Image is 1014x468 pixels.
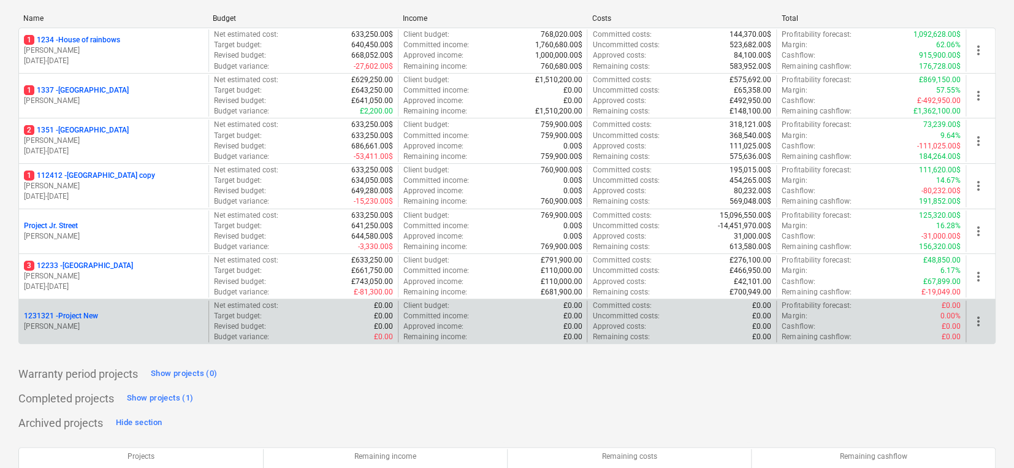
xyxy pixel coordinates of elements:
p: 613,580.00$ [730,242,771,252]
p: £0.00 [563,85,582,96]
p: Approved costs : [592,96,646,106]
p: Cashflow : [782,141,815,152]
p: Margin : [782,175,807,186]
p: 80,232.00$ [734,186,771,196]
p: Net estimated cost : [214,120,278,130]
p: 195,015.00$ [730,165,771,175]
span: more_vert [971,134,986,148]
p: 0.00$ [563,221,582,231]
p: Client budget : [403,120,449,130]
p: £0.00 [752,321,771,332]
p: 368,540.00$ [730,131,771,141]
p: Cashflow : [782,231,815,242]
p: £700,949.00 [730,287,771,297]
p: £0.00 [374,332,393,342]
p: 668,052.00$ [351,50,393,61]
p: Approved income : [403,96,463,106]
p: £0.00 [752,311,771,321]
p: Uncommitted costs : [592,266,659,276]
p: 144,370.00$ [730,29,771,40]
p: 0.00% [940,311,961,321]
span: 1 [24,171,34,180]
p: Committed costs : [592,210,651,221]
p: Client budget : [403,165,449,175]
p: 583,952.00$ [730,61,771,72]
p: Remaining cashflow : [782,61,851,72]
p: Budget variance : [214,287,269,297]
p: £633,250.00 [351,255,393,266]
p: Budget variance : [214,61,269,72]
p: Approved income : [403,277,463,287]
p: £0.00 [563,96,582,106]
p: Revised budget : [214,321,266,332]
button: Show projects (0) [148,364,220,383]
div: Project Jr. Street[PERSON_NAME] [24,221,204,242]
p: Target budget : [214,40,262,50]
p: 644,580.00$ [351,231,393,242]
p: [PERSON_NAME] [24,181,204,191]
span: more_vert [971,178,986,193]
p: Client budget : [403,75,449,85]
p: 73,239.00$ [923,120,961,130]
p: 1337 - [GEOGRAPHIC_DATA] [24,85,129,96]
p: Committed costs : [592,165,651,175]
p: £0.00 [563,301,582,311]
p: 6.17% [940,266,961,276]
p: 0.00$ [563,175,582,186]
span: more_vert [971,314,986,329]
span: 2 [24,125,34,135]
span: more_vert [971,224,986,239]
p: Committed income : [403,175,469,186]
span: more_vert [971,269,986,284]
p: Remaining cashflow : [782,196,851,207]
p: £575,692.00 [730,75,771,85]
p: Client budget : [403,210,449,221]
p: £629,250.00 [351,75,393,85]
p: Remaining costs : [592,287,649,297]
p: Uncommitted costs : [592,85,659,96]
p: Remaining costs : [592,332,649,342]
p: Cashflow : [782,186,815,196]
p: £0.00 [752,301,771,311]
p: [DATE] - [DATE] [24,146,204,156]
p: £0.00 [563,332,582,342]
p: -3,330.00$ [358,242,393,252]
p: [DATE] - [DATE] [24,191,204,202]
p: 184,264.00$ [919,152,961,162]
p: 1234 - House of rainbows [24,35,120,45]
div: 312233 -[GEOGRAPHIC_DATA][PERSON_NAME][DATE]-[DATE] [24,261,204,292]
p: 16.28% [936,221,961,231]
p: Projects [128,451,154,462]
p: 9.64% [940,131,961,141]
p: 523,682.00$ [730,40,771,50]
p: Approved costs : [592,50,646,61]
p: 15,096,550.00$ [720,210,771,221]
p: Remaining cashflow : [782,106,851,117]
p: [DATE] - [DATE] [24,56,204,66]
p: 760,900.00$ [540,196,582,207]
p: Committed income : [403,85,469,96]
p: £466,950.00 [730,266,771,276]
p: Target budget : [214,221,262,231]
p: 0.00$ [563,231,582,242]
p: Profitability forecast : [782,210,851,221]
p: -15,230.00$ [354,196,393,207]
p: Revised budget : [214,96,266,106]
p: Margin : [782,266,807,276]
p: £0.00 [374,321,393,332]
p: [PERSON_NAME] [24,45,204,56]
p: Remaining cashflow : [782,332,851,342]
p: £492,950.00 [730,96,771,106]
p: Uncommitted costs : [592,131,659,141]
p: Completed projects [18,391,114,406]
p: Margin : [782,40,807,50]
p: Remaining cashflow : [782,287,851,297]
p: £148,100.00 [730,106,771,117]
p: Approved costs : [592,321,646,332]
p: Committed income : [403,311,469,321]
div: 11337 -[GEOGRAPHIC_DATA][PERSON_NAME] [24,85,204,106]
p: £869,150.00 [919,75,961,85]
span: 3 [24,261,34,270]
p: Budget variance : [214,106,269,117]
iframe: Chat Widget [953,409,1014,468]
